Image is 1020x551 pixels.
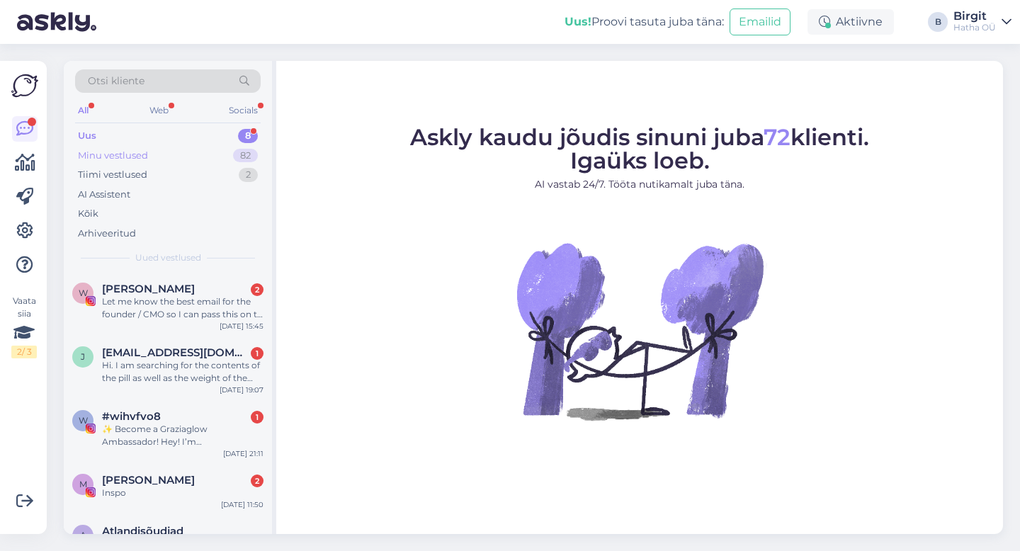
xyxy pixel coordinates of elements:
[135,251,201,264] span: Uued vestlused
[238,129,258,143] div: 8
[102,346,249,359] span: jakubpour44@seznam.cz
[11,295,37,358] div: Vaata siia
[220,321,263,331] div: [DATE] 15:45
[239,168,258,182] div: 2
[565,13,724,30] div: Proovi tasuta juba täna:
[78,227,136,241] div: Arhiveeritud
[410,177,869,192] p: AI vastab 24/7. Tööta nutikamalt juba täna.
[233,149,258,163] div: 82
[102,295,263,321] div: Let me know the best email for the founder / CMO so I can pass this on to them 🤝
[953,22,996,33] div: Hatha OÜ
[220,385,263,395] div: [DATE] 19:07
[78,188,130,202] div: AI Assistent
[102,474,195,487] span: Mari-Liis Põldar
[102,525,183,538] span: Atlandisõudjad
[78,149,148,163] div: Minu vestlused
[78,129,96,143] div: Uus
[79,479,87,489] span: M
[251,347,263,360] div: 1
[102,410,161,423] span: #wihvfvo8
[78,207,98,221] div: Kõik
[251,411,263,424] div: 1
[807,9,894,35] div: Aktiivne
[11,72,38,99] img: Askly Logo
[102,423,263,448] div: ✨ Become a Graziaglow Ambassador! Hey! I’m [PERSON_NAME] from Graziaglow 👋 – the go-to eyewear br...
[251,283,263,296] div: 2
[102,283,195,295] span: Will Radley
[221,499,263,510] div: [DATE] 11:50
[80,530,86,540] span: A
[953,11,1011,33] a: BirgitHatha OÜ
[410,123,869,174] span: Askly kaudu jõudis sinuni juba klienti. Igaüks loeb.
[102,487,263,499] div: Inspo
[75,101,91,120] div: All
[78,168,147,182] div: Tiimi vestlused
[223,448,263,459] div: [DATE] 21:11
[730,8,790,35] button: Emailid
[79,288,88,298] span: W
[81,351,85,362] span: j
[88,74,144,89] span: Otsi kliente
[226,101,261,120] div: Socials
[512,203,767,458] img: No Chat active
[953,11,996,22] div: Birgit
[147,101,171,120] div: Web
[11,346,37,358] div: 2 / 3
[79,415,88,426] span: w
[251,475,263,487] div: 2
[565,15,591,28] b: Uus!
[102,359,263,385] div: Hi. I am searching for the contents of the pill as well as the weight of the package/pill of your...
[764,123,790,151] span: 72
[928,12,948,32] div: B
